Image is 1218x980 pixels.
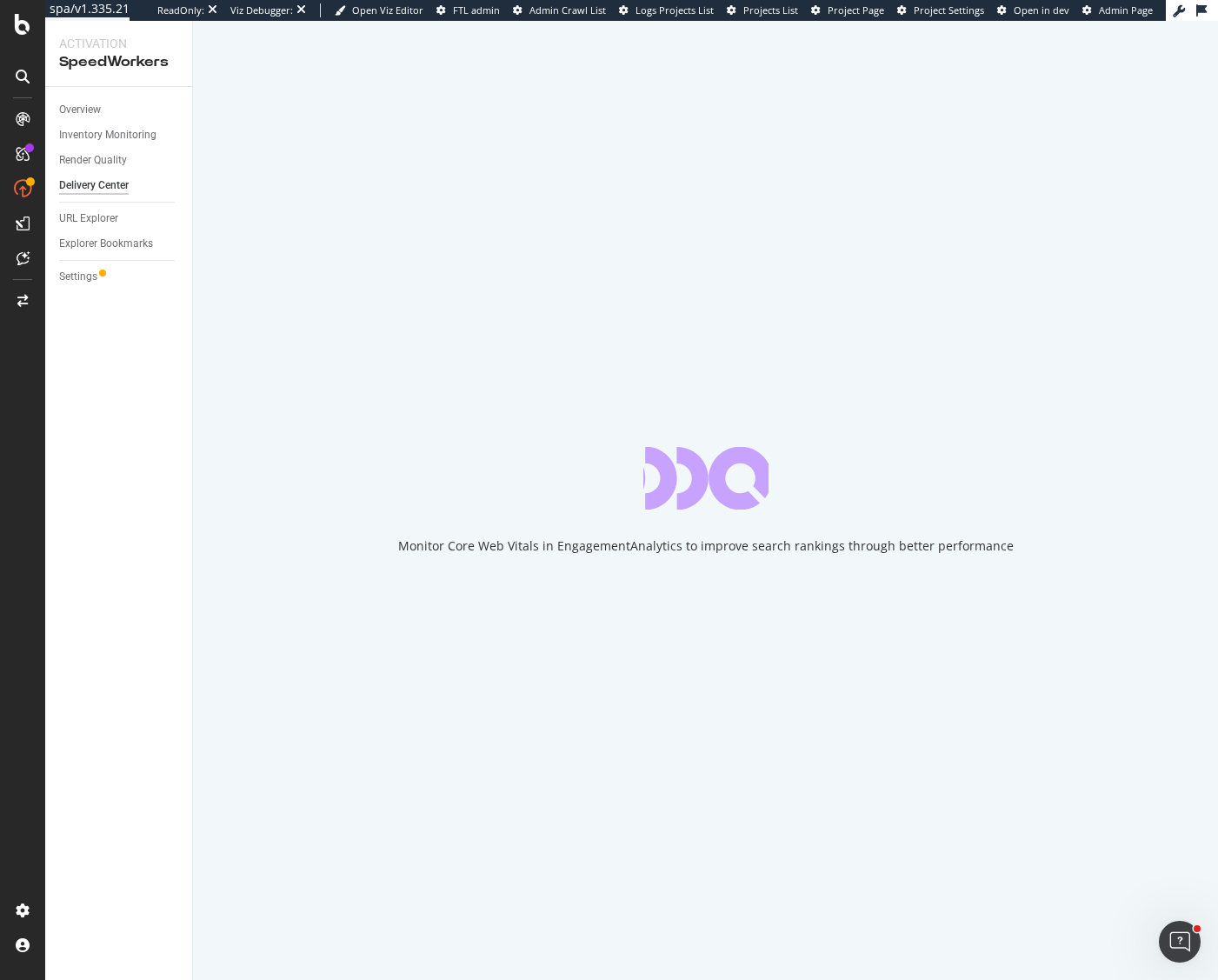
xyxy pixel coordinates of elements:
a: Projects List [727,3,798,17]
div: Monitor Core Web Vitals in EngagementAnalytics to improve search rankings through better performance [398,537,1014,555]
a: Inventory Monitoring [59,126,180,144]
a: Project Settings [897,3,984,17]
a: Project Page [811,3,884,17]
a: Overview [59,101,180,119]
div: Explorer Bookmarks [59,235,153,253]
div: Render Quality [59,151,127,170]
a: URL Explorer [59,210,180,228]
div: Overview [59,101,101,119]
span: Admin Page [1099,3,1153,17]
div: Delivery Center [59,177,129,195]
span: Admin Crawl List [529,3,606,17]
div: SpeedWorkers [59,52,178,72]
div: Activation [59,35,178,52]
span: FTL admin [453,3,500,17]
a: Open in dev [997,3,1069,17]
a: Admin Crawl List [513,3,606,17]
a: Render Quality [59,151,180,170]
span: Open Viz Editor [352,3,423,17]
span: Logs Projects List [636,3,714,17]
span: Project Page [828,3,884,17]
div: Viz Debugger: [230,3,293,17]
a: FTL admin [436,3,500,17]
div: Settings [59,268,97,286]
a: Settings [59,268,180,286]
a: Explorer Bookmarks [59,235,180,253]
iframe: Intercom live chat [1159,921,1201,963]
a: Admin Page [1082,3,1153,17]
a: Open Viz Editor [335,3,423,17]
span: Open in dev [1014,3,1069,17]
div: ReadOnly: [157,3,204,17]
span: Projects List [743,3,798,17]
a: Delivery Center [59,177,180,195]
span: Project Settings [914,3,984,17]
div: animation [643,447,769,510]
div: URL Explorer [59,210,118,228]
div: Inventory Monitoring [59,126,156,144]
a: Logs Projects List [619,3,714,17]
